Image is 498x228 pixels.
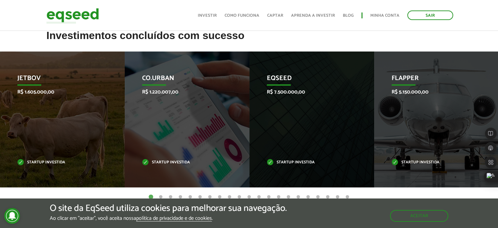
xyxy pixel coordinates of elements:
a: Minha conta [370,13,399,18]
a: Captar [267,13,283,18]
button: 21 of 21 [344,194,351,200]
button: 12 of 21 [256,194,262,200]
p: JetBov [17,74,98,86]
button: 1 of 21 [148,194,154,200]
button: 14 of 21 [275,194,282,200]
button: 17 of 21 [305,194,311,200]
a: Sair [407,10,453,20]
button: 9 of 21 [226,194,233,200]
p: Startup investida [17,161,98,164]
button: 6 of 21 [197,194,203,200]
button: 8 of 21 [216,194,223,200]
h5: O site da EqSeed utiliza cookies para melhorar sua navegação. [50,203,287,214]
a: Aprenda a investir [291,13,335,18]
p: Startup investida [267,161,347,164]
button: 4 of 21 [177,194,184,200]
a: Como funciona [225,13,259,18]
p: EqSeed [267,74,347,86]
button: 16 of 21 [295,194,302,200]
p: R$ 7.500.000,00 [267,89,347,95]
p: Startup investida [392,161,472,164]
a: Blog [343,13,354,18]
button: Aceitar [390,210,448,222]
p: R$ 1.605.000,00 [17,89,98,95]
p: Ao clicar em "aceitar", você aceita nossa . [50,215,287,221]
button: 13 of 21 [266,194,272,200]
button: 7 of 21 [207,194,213,200]
p: Co.Urban [142,74,223,86]
button: 20 of 21 [334,194,341,200]
img: EqSeed [46,7,99,24]
p: Flapper [392,74,472,86]
h2: Investimentos concluídos com sucesso [46,30,452,51]
a: Investir [198,13,217,18]
button: 11 of 21 [246,194,252,200]
p: R$ 1.220.007,00 [142,89,223,95]
button: 19 of 21 [324,194,331,200]
p: Startup investida [142,161,223,164]
button: 3 of 21 [167,194,174,200]
button: 18 of 21 [315,194,321,200]
button: 2 of 21 [157,194,164,200]
button: 15 of 21 [285,194,292,200]
a: política de privacidade e de cookies [136,216,212,221]
p: R$ 5.150.000,00 [392,89,472,95]
button: 10 of 21 [236,194,243,200]
button: 5 of 21 [187,194,194,200]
